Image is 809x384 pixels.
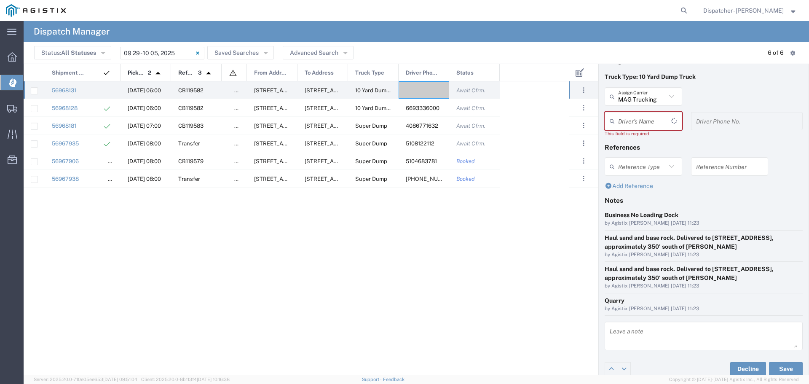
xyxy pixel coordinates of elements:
[305,123,388,129] span: 900 Park Center Dr, Hollister, California, 94404, United States
[456,105,485,111] span: Await Cfrm.
[355,158,387,164] span: Super Dump
[234,105,247,111] span: false
[456,87,485,94] span: Await Cfrm.
[283,46,354,59] button: Advanced Search
[207,46,274,59] button: Saved Searches
[355,105,406,111] span: 10 Yard Dump Truck
[578,173,589,185] button: ...
[178,158,204,164] span: CB119579
[254,105,338,111] span: 6527 Calaveras Rd, Sunol, California, 94586, United States
[128,123,161,129] span: 09/30/2025, 07:00
[605,183,653,189] a: Add Reference
[178,105,204,111] span: CB119582
[669,376,799,383] span: Copyright © [DATE]-[DATE] Agistix Inc., All Rights Reserved
[102,69,111,77] img: icon
[605,234,803,251] div: Haul sand and base rock. Delivered to [STREET_ADDRESS], approximately 350' south of [PERSON_NAME]
[305,176,388,182] span: 4801 Oakport St, Oakland, California, 94601, United States
[178,140,200,147] span: Transfer
[178,123,204,129] span: CB119583
[583,138,584,148] span: . . .
[128,176,161,182] span: 09/30/2025, 08:00
[178,87,204,94] span: CB119582
[305,87,388,94] span: 2100 Skyline Blvd,, San Bruno, California, United States
[254,140,338,147] span: E. 14th ST & Euclid Ave, San Leandro, California, United States
[583,156,584,166] span: . . .
[254,64,288,82] span: From Address
[406,176,455,182] span: 510-387-6602
[128,140,161,147] span: 09/30/2025, 08:00
[456,140,485,147] span: Await Cfrm.
[178,64,195,82] span: Reference
[456,158,475,164] span: Booked
[128,158,161,164] span: 09/30/2025, 08:00
[355,87,406,94] span: 10 Yard Dump Truck
[34,21,110,42] h4: Dispatch Manager
[406,64,440,82] span: Driver Phone No.
[578,137,589,149] button: ...
[305,140,388,147] span: 4801 Oakport St, Oakland, California, 94601, United States
[583,121,584,131] span: . . .
[578,84,589,96] button: ...
[578,120,589,132] button: ...
[197,377,230,382] span: [DATE] 10:16:38
[703,5,798,16] button: Dispatcher - [PERSON_NAME]
[34,46,111,59] button: Status:All Statuses
[583,174,584,184] span: . . .
[52,123,76,129] a: 56968181
[52,158,79,164] a: 56967906
[583,85,584,95] span: . . .
[52,87,76,94] a: 56968131
[178,176,200,182] span: Transfer
[229,69,237,77] img: icon
[605,220,803,227] div: by Agistix [PERSON_NAME] [DATE] 11:23
[605,363,618,375] a: Edit previous row
[254,176,338,182] span: E. 14th ST & Euclid Ave, San Leandro, California, United States
[406,140,434,147] span: 5108122112
[128,105,161,111] span: 09/30/2025, 06:00
[234,87,247,94] span: false
[355,64,384,82] span: Truck Type
[148,64,151,82] span: 2
[605,282,803,290] div: by Agistix [PERSON_NAME] [DATE] 11:23
[605,211,803,220] div: Business No Loading Dock
[234,176,247,182] span: false
[6,4,66,17] img: logo
[52,176,79,182] a: 56967938
[128,87,161,94] span: 09/30/2025, 06:00
[305,158,388,164] span: E. 14th ST & Euclid Ave, San Leandro, California, United States
[234,123,247,129] span: false
[605,251,803,259] div: by Agistix [PERSON_NAME] [DATE] 11:23
[456,123,485,129] span: Await Cfrm.
[52,105,78,111] a: 56968128
[383,377,404,382] a: Feedback
[52,64,86,82] span: Shipment No.
[234,158,247,164] span: false
[305,64,334,82] span: To Address
[254,158,338,164] span: 4501 Tidewater Ave, Oakland, California, 94601, United States
[406,123,438,129] span: 4086771632
[605,196,803,204] h4: Notes
[406,158,437,164] span: 5104683781
[605,296,803,305] div: Quarry
[202,67,215,80] img: arrow-dropup.svg
[605,130,682,137] div: This field is required
[605,73,803,81] p: Truck Type: 10 Yard Dump Truck
[151,67,165,80] img: arrow-dropup.svg
[355,140,387,147] span: Super Dump
[355,176,387,182] span: Super Dump
[605,265,803,282] div: Haul sand and base rock. Delivered to [STREET_ADDRESS], approximately 350' south of [PERSON_NAME]
[128,64,145,82] span: Pickup Date and Time
[578,155,589,167] button: ...
[52,140,79,147] a: 56967935
[355,123,387,129] span: Super Dump
[583,103,584,113] span: . . .
[254,123,338,129] span: 1900 Quarry Rd, Aromas, California, 95004, United States
[198,64,202,82] span: 3
[234,140,247,147] span: false
[618,363,630,375] a: Edit next row
[61,49,96,56] span: All Statuses
[254,87,338,94] span: 6527 Calaveras Rd, Sunol, California, 94586, United States
[768,48,784,57] div: 6 of 6
[103,377,137,382] span: [DATE] 09:51:04
[141,377,230,382] span: Client: 2025.20.0-8b113f4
